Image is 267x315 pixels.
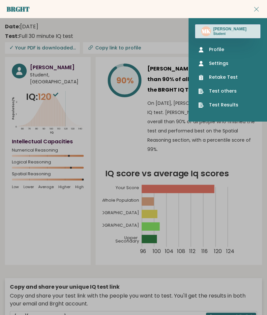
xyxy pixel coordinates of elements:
div: Full 30 minute IQ test [5,32,73,40]
tspan: 90 [43,127,45,130]
tspan: 70 [28,127,31,130]
tspan: 116 [202,248,208,255]
a: Profile [198,46,257,53]
tspan: 104 [165,248,173,255]
span: Spatial Reasoning [12,173,84,175]
time: [DATE] [5,23,38,31]
tspan: 140 [78,127,82,130]
tspan: 100 [153,248,161,255]
span: Average [38,185,54,189]
a: Brght [7,5,30,14]
tspan: 130 [71,127,75,130]
tspan: 2 [16,100,17,104]
a: Retake Test [198,74,257,81]
tspan: Age [DEMOGRAPHIC_DATA] [80,223,139,228]
tspan: 112 [190,248,196,255]
tspan: Upper [124,235,138,241]
tspan: Your Score [115,185,139,191]
div: Copy and share your unique IQ test link [10,283,257,291]
span: Logical Reasoning [12,161,84,163]
b: Test: [5,32,19,40]
h4: Intellectual Capacities [12,138,84,146]
span: ✓ [9,43,14,52]
tspan: 90% [117,75,134,86]
p: On [DATE], [PERSON_NAME] finished the BRGHT IQ test. [PERSON_NAME] performed better overall than ... [147,99,255,154]
tspan: Secondary [115,239,139,244]
tspan: [GEOGRAPHIC_DATA] [94,210,139,216]
tspan: 0 [16,125,17,129]
tspan: IQ [50,130,54,134]
span: Your PDF is downloaded... [5,42,80,54]
h3: [PERSON_NAME] performed better than 90% of all people who finished the BRGHT IQ Test [147,64,255,95]
tspan: 100 [50,127,53,130]
span: Numerical Reasoning [12,149,84,152]
tspan: Whole Population [102,198,139,203]
span: Low [12,185,19,189]
a: Settings [198,60,257,67]
tspan: 60 [21,127,24,130]
span: Student, [GEOGRAPHIC_DATA] [30,72,84,85]
button: Toggle navigation [252,5,260,13]
span: Higher [58,185,71,189]
tspan: 108 [177,248,185,255]
tspan: IQ score vs average Iq scores [105,167,229,179]
a: Test others [198,88,257,95]
tspan: 96 [140,248,147,255]
text: MK [202,27,211,35]
span: High [75,185,84,189]
tspan: 1 [16,112,17,116]
tspan: 80 [35,127,38,130]
tspan: 120 [64,127,68,130]
span: Lower [23,185,34,189]
div: Copy and share your test link with the people you want to test. You'll get the results in both yo... [10,292,257,308]
span: 120 [38,91,60,103]
a: Test Results [198,101,257,108]
tspan: 120 [214,248,222,255]
h3: [PERSON_NAME] [30,64,84,72]
p: Student [213,32,247,36]
tspan: 110 [57,127,60,130]
tspan: Population/% [11,97,15,120]
b: Date: [5,23,20,30]
tspan: 124 [226,248,234,255]
h3: [PERSON_NAME] [213,26,247,32]
p: IQ: [26,90,60,103]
